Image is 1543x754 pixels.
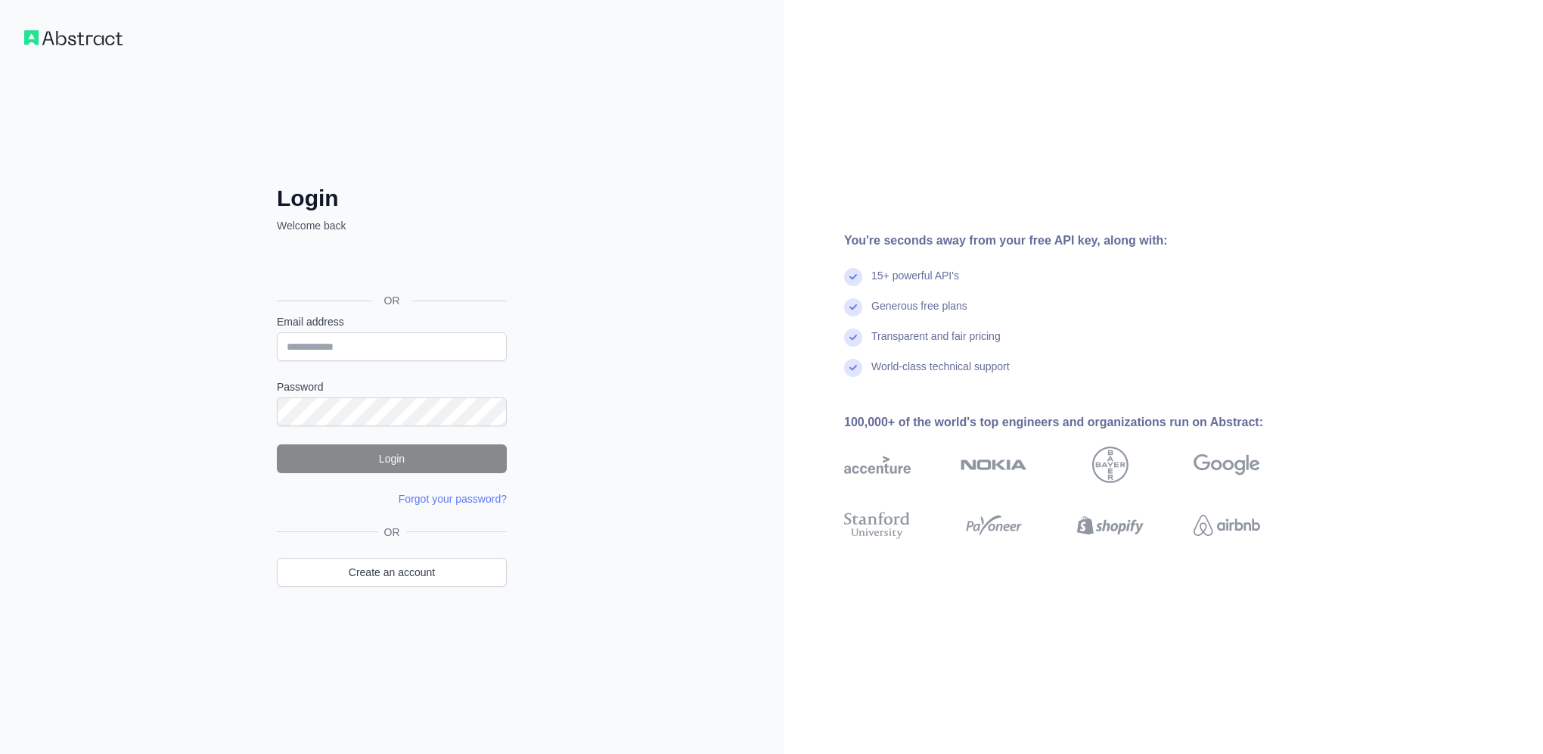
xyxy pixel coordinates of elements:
[24,30,123,45] img: Workflow
[277,444,507,473] button: Login
[1077,509,1144,542] img: shopify
[844,268,862,286] img: check mark
[844,232,1309,250] div: You're seconds away from your free API key, along with:
[277,218,507,233] p: Welcome back
[1194,447,1260,483] img: google
[871,329,1001,359] div: Transparent and fair pricing
[871,298,967,329] div: Generous free plans
[372,293,412,308] span: OR
[277,185,507,212] h2: Login
[277,314,507,329] label: Email address
[844,447,911,483] img: accenture
[844,413,1309,432] div: 100,000+ of the world's top engineers and organizations run on Abstract:
[871,359,1010,389] div: World-class technical support
[269,250,511,283] iframe: Sign in with Google Button
[844,329,862,347] img: check mark
[844,509,911,542] img: stanford university
[277,558,507,587] a: Create an account
[844,298,862,316] img: check mark
[871,268,959,298] div: 15+ powerful API's
[277,379,507,394] label: Password
[961,509,1027,542] img: payoneer
[961,447,1027,483] img: nokia
[1092,447,1129,483] img: bayer
[844,359,862,377] img: check mark
[1194,509,1260,542] img: airbnb
[378,525,406,540] span: OR
[399,493,507,505] a: Forgot your password?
